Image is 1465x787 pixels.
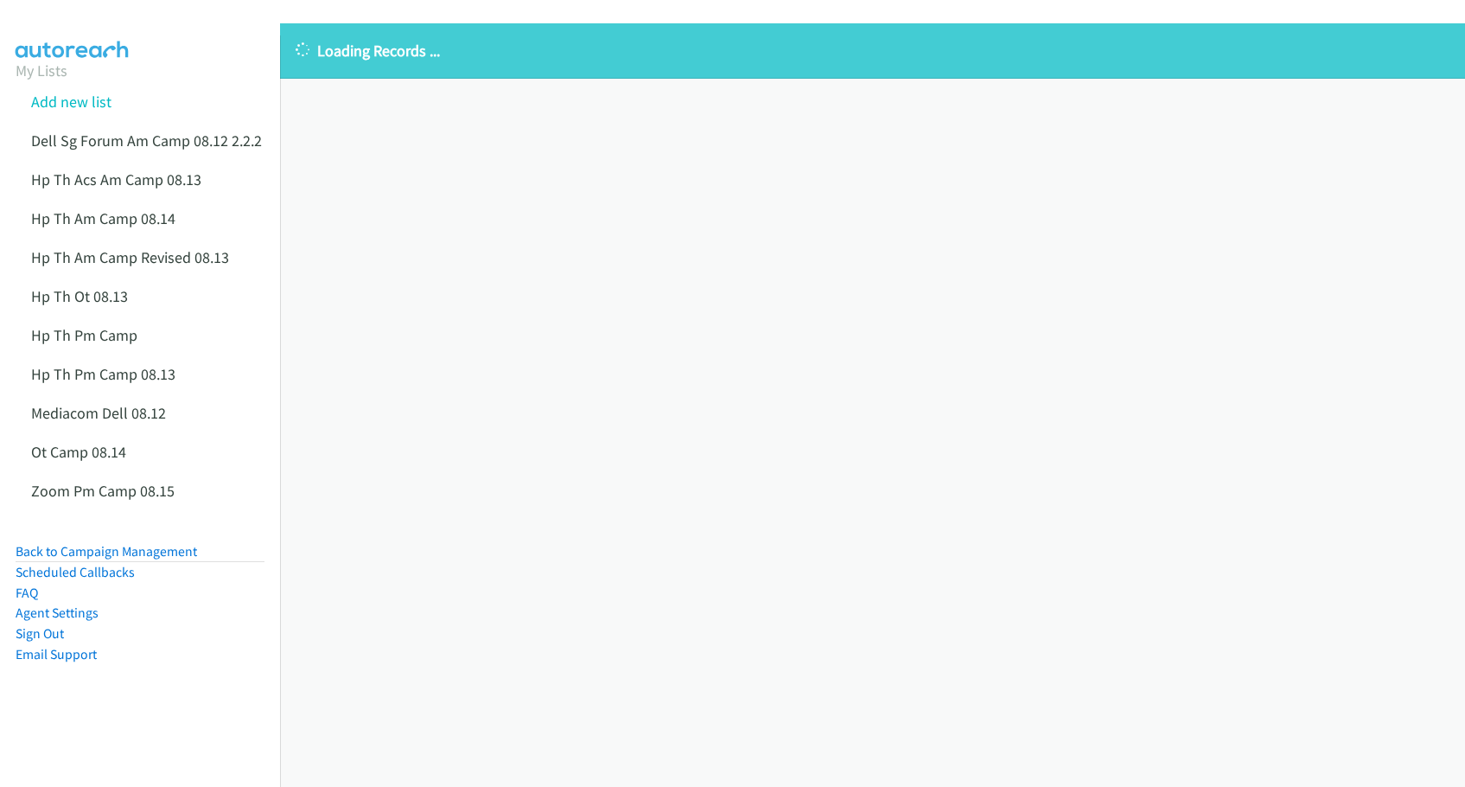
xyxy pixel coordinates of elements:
a: Add new list [31,92,111,112]
a: Hp Th Am Camp 08.14 [31,208,175,228]
a: Ot Camp 08.14 [31,442,126,462]
a: Hp Th Pm Camp [31,325,137,345]
a: Hp Th Ot 08.13 [31,286,128,306]
a: My Lists [16,61,67,80]
a: Agent Settings [16,605,99,621]
a: Back to Campaign Management [16,543,197,560]
a: Scheduled Callbacks [16,564,135,580]
a: Mediacom Dell 08.12 [31,403,166,423]
a: Hp Th Pm Camp 08.13 [31,364,175,384]
a: Dell Sg Forum Am Camp 08.12 2.2.2 [31,131,262,150]
a: Email Support [16,646,97,662]
a: Hp Th Am Camp Revised 08.13 [31,247,229,267]
a: FAQ [16,585,38,601]
p: Loading Records ... [296,39,1449,62]
a: Zoom Pm Camp 08.15 [31,481,175,501]
a: Sign Out [16,625,64,642]
a: Hp Th Acs Am Camp 08.13 [31,170,201,189]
